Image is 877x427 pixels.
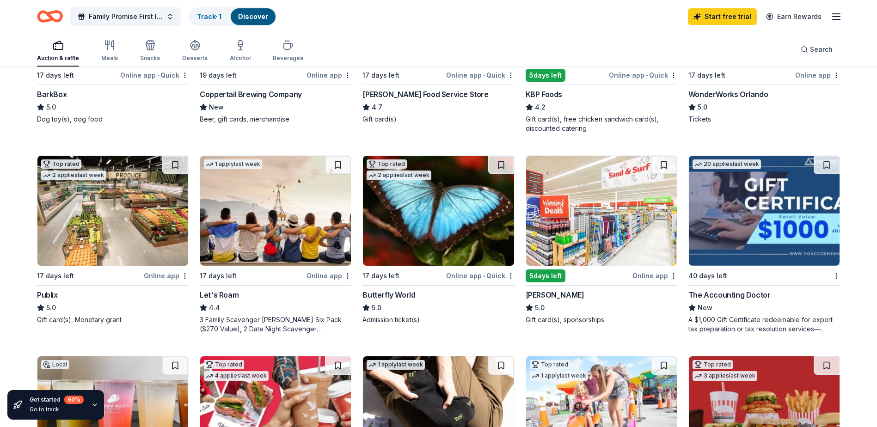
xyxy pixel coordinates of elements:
[200,315,351,334] div: 3 Family Scavenger [PERSON_NAME] Six Pack ($270 Value), 2 Date Night Scavenger [PERSON_NAME] Two ...
[140,36,160,67] button: Snacks
[197,12,221,20] a: Track· 1
[200,156,351,266] img: Image for Let's Roam
[688,89,768,100] div: WonderWorks Orlando
[693,371,757,381] div: 3 applies last week
[526,69,565,82] div: 5 days left
[41,360,69,369] div: Local
[372,302,381,313] span: 5.0
[46,302,56,313] span: 5.0
[362,315,514,324] div: Admission ticket(s)
[46,102,56,113] span: 5.0
[367,360,425,370] div: 1 apply last week
[362,289,415,300] div: Butterfly World
[362,155,514,324] a: Image for Butterfly WorldTop rated2 applieslast week17 days leftOnline app•QuickButterfly World5....
[693,159,761,169] div: 20 applies last week
[646,72,648,79] span: •
[70,7,181,26] button: Family Promise First Inaugural "Tea With a Twist"
[30,406,84,413] div: Go to track
[230,55,251,62] div: Alcohol
[688,270,727,281] div: 40 days left
[204,360,244,369] div: Top rated
[37,156,188,266] img: Image for Publix
[698,102,707,113] span: 5.0
[526,156,677,266] img: Image for Winn-Dixie
[37,155,189,324] a: Image for PublixTop rated2 applieslast week17 days leftOnline appPublix5.0Gift card(s), Monetary ...
[189,7,276,26] button: Track· 1Discover
[689,156,840,266] img: Image for The Accounting Doctor
[37,70,74,81] div: 17 days left
[209,102,224,113] span: New
[632,270,677,281] div: Online app
[209,302,220,313] span: 4.4
[200,89,302,100] div: Coppertail Brewing Company
[362,270,399,281] div: 17 days left
[367,159,407,169] div: Top rated
[363,156,514,266] img: Image for Butterfly World
[362,89,488,100] div: [PERSON_NAME] Food Service Store
[200,270,237,281] div: 17 days left
[795,69,840,81] div: Online app
[688,8,757,25] a: Start free trial
[688,115,840,124] div: Tickets
[41,171,106,180] div: 2 applies last week
[37,55,79,62] div: Auction & raffle
[37,36,79,67] button: Auction & raffle
[609,69,677,81] div: Online app Quick
[526,269,565,282] div: 5 days left
[273,55,303,62] div: Beverages
[526,89,562,100] div: KBP Foods
[535,102,546,113] span: 4.2
[372,102,382,113] span: 4.7
[200,70,237,81] div: 19 days left
[30,396,84,404] div: Get started
[446,69,515,81] div: Online app Quick
[526,115,677,133] div: Gift card(s), free chicken sandwich card(s), discounted catering
[200,155,351,334] a: Image for Let's Roam1 applylast week17 days leftOnline appLet's Roam4.43 Family Scavenger [PERSON...
[230,36,251,67] button: Alcohol
[810,44,833,55] span: Search
[483,272,485,280] span: •
[688,155,840,334] a: Image for The Accounting Doctor20 applieslast week40 days leftThe Accounting DoctorNewA $1,000 Gi...
[307,69,351,81] div: Online app
[688,315,840,334] div: A $1,000 Gift Certificate redeemable for expert tax preparation or tax resolution services—recipi...
[101,55,118,62] div: Meals
[307,270,351,281] div: Online app
[120,69,189,81] div: Online app Quick
[793,40,840,59] button: Search
[535,302,545,313] span: 5.0
[37,270,74,281] div: 17 days left
[140,55,160,62] div: Snacks
[362,70,399,81] div: 17 days left
[693,360,733,369] div: Top rated
[37,89,67,100] div: BarkBox
[182,55,208,62] div: Desserts
[182,36,208,67] button: Desserts
[530,360,570,369] div: Top rated
[483,72,485,79] span: •
[698,302,712,313] span: New
[204,159,262,169] div: 1 apply last week
[446,270,515,281] div: Online app Quick
[526,315,677,324] div: Gift card(s), sponsorships
[362,115,514,124] div: Gift card(s)
[157,72,159,79] span: •
[37,289,58,300] div: Publix
[273,36,303,67] button: Beverages
[41,159,81,169] div: Top rated
[200,115,351,124] div: Beer, gift cards, merchandise
[37,115,189,124] div: Dog toy(s), dog food
[101,36,118,67] button: Meals
[526,289,584,300] div: [PERSON_NAME]
[238,12,268,20] a: Discover
[688,289,771,300] div: The Accounting Doctor
[37,6,63,27] a: Home
[144,270,189,281] div: Online app
[89,11,163,22] span: Family Promise First Inaugural "Tea With a Twist"
[204,371,269,381] div: 4 applies last week
[367,171,431,180] div: 2 applies last week
[688,70,725,81] div: 17 days left
[200,289,239,300] div: Let's Roam
[64,396,84,404] div: 60 %
[530,371,588,381] div: 1 apply last week
[526,155,677,324] a: Image for Winn-Dixie5days leftOnline app[PERSON_NAME]5.0Gift card(s), sponsorships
